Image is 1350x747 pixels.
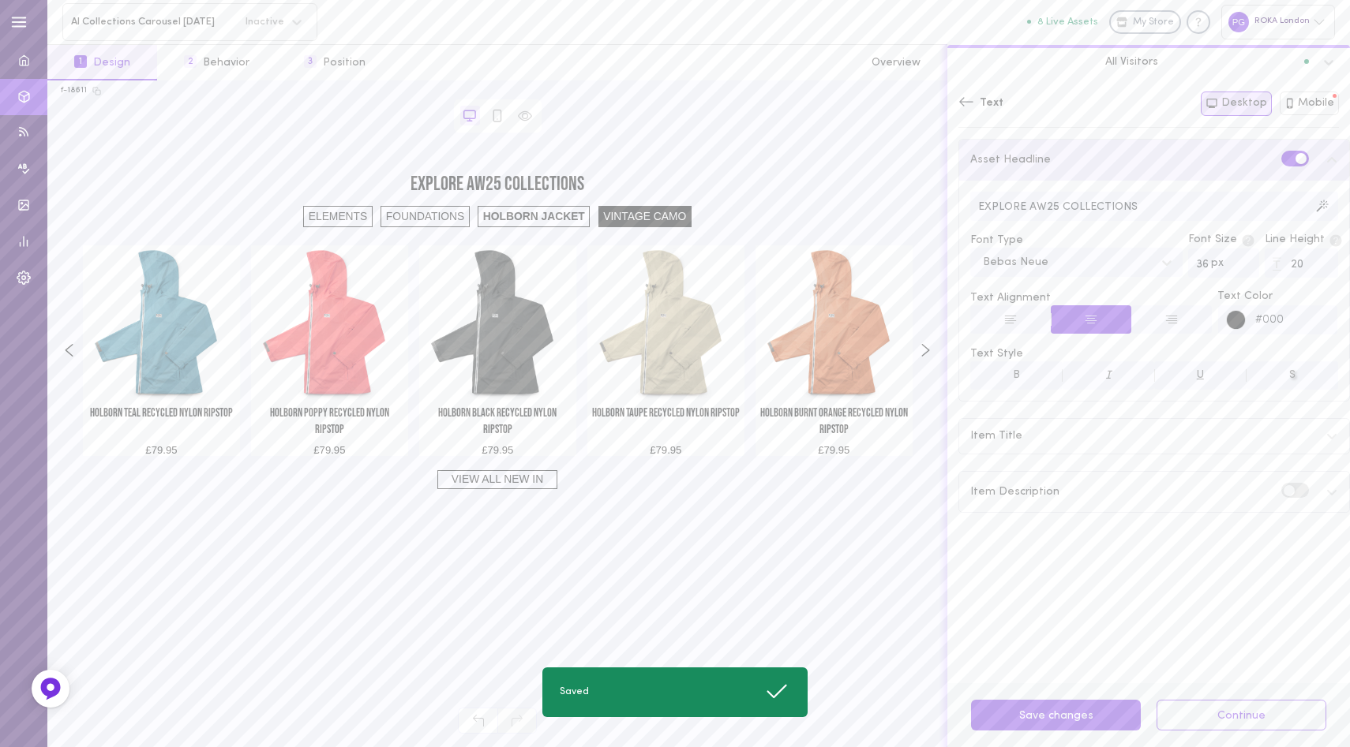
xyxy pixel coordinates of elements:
span: Text Alignment [970,290,1212,306]
span: Saved [560,685,589,699]
a: 8 Live Assets [1027,17,1109,28]
div: Item Description [970,487,1059,498]
span: Text Color [1217,289,1338,304]
button: Save changes [971,700,1141,730]
span: Redo [497,708,537,734]
span: 79.95 [823,444,849,456]
span: AI Collections Carousel [DATE] [71,16,235,28]
div: Asset Headline [970,155,1051,166]
div: f-18611 [61,85,87,96]
div: Bebas Neue [983,257,1048,268]
span: px [1211,258,1224,269]
button: B [970,361,1063,390]
div: ADD TO CART [418,246,576,457]
button: Overview [845,45,947,80]
span: £ [145,444,151,456]
div: ADD TO CART [82,246,239,457]
div: HOLBORN JACKET [478,206,590,227]
button: Continue [1157,700,1326,730]
div: ADD TO CART [587,246,744,457]
button: 8 Live Assets [1027,17,1098,27]
span: Line Height [1265,232,1338,248]
span: 3 [304,55,317,68]
button: Left arrow [61,241,77,460]
span: B [1013,369,1020,381]
button: Mobile [1280,92,1340,115]
span: My Store [1133,16,1174,30]
span: £ [482,444,487,456]
button: 1Design [47,45,157,80]
span: £ [650,444,655,456]
span: 79.95 [487,444,513,456]
span: Undo [458,708,497,734]
span: Text Style [970,346,1338,362]
div: ADD TO CART [755,246,912,457]
span: 79.95 [319,444,345,456]
button: 2Behavior [157,45,276,80]
img: Feedback Button [39,677,62,700]
div: FOUNDATIONS [381,206,470,227]
button: I [1063,361,1155,390]
span: Inactive [235,17,284,27]
h2: EXPLORE AW25 COLLECTIONS [82,175,912,195]
span: Font Size [1188,232,1259,248]
span: 1 [74,55,87,68]
span: £ [313,444,319,456]
h3: Holborn Burnt Orange Recycled Nylon Ripstop [759,405,908,439]
span: Item Title [970,431,1022,442]
div: Knowledge center [1187,10,1210,34]
button: Right arrow [917,241,934,460]
span: Line height [1328,233,1344,245]
div: ADD TO CART [250,246,407,457]
span: 79.95 [151,444,177,456]
span: I [1105,368,1112,381]
span: Font size [1240,233,1256,245]
a: My Store [1109,10,1181,34]
span: Font Type [970,233,1023,248]
span: All Visitors [1105,54,1158,69]
button: U [1154,361,1247,390]
span: 2 [184,55,197,68]
span: S [1289,369,1296,381]
div: ELEMENTS [303,206,373,227]
input: Asset headline [970,192,1338,221]
span: 79.95 [655,444,681,456]
span: U [1197,369,1204,381]
button: Desktop [1201,92,1272,116]
h3: Holborn Taupe Recycled Nylon Ripstop [591,405,740,422]
span: £ [818,444,823,456]
div: ROKA London [1221,5,1335,39]
span: Text [980,95,1003,111]
h3: Holborn Teal Recycled Nylon Ripstop [87,405,235,422]
button: 3Position [277,45,392,80]
a: VIEW ALL NEW IN [437,470,558,489]
button: S [1247,361,1339,390]
div: VINTAGE CAMO [598,206,692,227]
h3: Holborn Poppy Recycled Nylon Ripstop [255,405,403,439]
h3: Holborn Black Recycled Nylon Ripstop [423,405,572,439]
